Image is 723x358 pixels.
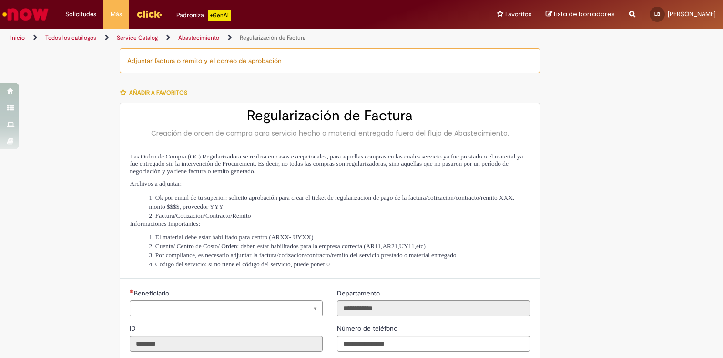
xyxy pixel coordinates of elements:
span: Favoritos [505,10,531,19]
li: Ok por email de tu superior: solicito aprobación para crear el ticket de regularizacion de pago d... [149,193,530,211]
span: Informaciones Importantes: [130,220,200,227]
div: Adjuntar factura o remito y el correo de aprobación [120,48,540,73]
span: Obligatorios - Beneficiario [134,289,171,297]
a: Service Catalog [117,34,158,42]
span: Lista de borradores [554,10,615,19]
span: Más [111,10,122,19]
input: ID [130,336,323,352]
input: Número de teléfono [337,336,530,352]
span: [PERSON_NAME] [668,10,716,18]
label: Solo lectura: ID [130,324,138,333]
a: Abastecimiento [178,34,219,42]
li: Por compliance, es necesario adjuntar la factura/cotizacion/contracto/remito del servicio prestad... [149,251,530,260]
p: +GenAi [208,10,231,21]
div: Padroniza [176,10,231,21]
span: Número de teléfono [337,324,399,333]
a: Lista de borradores [546,10,615,19]
img: ServiceNow [1,5,50,24]
h2: Regularización de Factura [130,108,530,124]
ul: Rutas de acceso a la página [7,29,475,47]
a: Inicio [10,34,25,42]
li: El material debe estar habilitado para centro (ARXX- UYXX) [149,232,530,242]
li: Cuenta/ Centro de Costo/ Orden: deben estar habilitados para la empresa correcta (AR11,AR21,UY11,... [149,242,530,251]
li: Codigo del servicio: si no tiene el código del servicio, puede poner 0 [149,260,530,269]
div: Creación de orden de compra para servicio hecho o material entregado fuera del flujo de Abastecim... [130,128,530,138]
span: Archivos a adjuntar: [130,180,182,187]
a: Borrar campo Beneficiario [130,300,323,316]
a: Todos los catálogos [45,34,96,42]
span: Solicitudes [65,10,96,19]
button: Añadir a favoritos [120,83,193,103]
a: Regularización de Factura [240,34,305,42]
span: Las Orden de Compra (OC) Regularizadora se realiza en casos excepcionales, para aquellas compras ... [130,153,523,175]
span: LB [654,11,660,17]
img: click_logo_yellow_360x200.png [136,7,162,21]
span: Añadir a favoritos [129,89,187,96]
label: Solo lectura: Departamento [337,288,382,298]
li: Factura/Cotizacion/Contracto/Remito [149,211,530,220]
span: Obligatorios [130,289,134,293]
input: Departamento [337,300,530,316]
span: Solo lectura: ID [130,324,138,333]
